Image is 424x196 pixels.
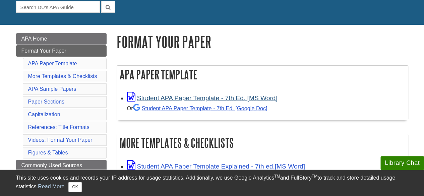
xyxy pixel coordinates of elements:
[28,150,68,155] a: Figures & Tables
[133,105,267,111] a: Student APA Paper Template - 7th Ed. [Google Doc]
[16,160,107,171] a: Commonly Used Sources
[127,163,305,170] a: Link opens in new window
[117,66,408,83] h2: APA Paper Template
[68,182,81,192] button: Close
[16,174,408,192] div: This site uses cookies and records your IP address for usage statistics. Additionally, we use Goo...
[127,105,267,111] small: Or
[28,124,89,130] a: References: Title Formats
[16,45,107,57] a: Format Your Paper
[117,134,408,152] h2: More Templates & Checklists
[117,33,408,50] h1: Format Your Paper
[312,174,317,179] sup: TM
[28,86,76,92] a: APA Sample Papers
[28,137,93,143] a: Videos: Format Your Paper
[21,162,82,168] span: Commonly Used Sources
[16,33,107,45] a: APA Home
[28,112,60,117] a: Capitalization
[38,184,64,189] a: Read More
[28,99,65,105] a: Paper Sections
[274,174,280,179] sup: TM
[127,94,278,102] a: Link opens in new window
[28,73,97,79] a: More Templates & Checklists
[28,61,77,66] a: APA Paper Template
[16,1,100,13] input: Search DU's APA Guide
[380,156,424,170] button: Library Chat
[21,48,66,54] span: Format Your Paper
[21,36,47,42] span: APA Home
